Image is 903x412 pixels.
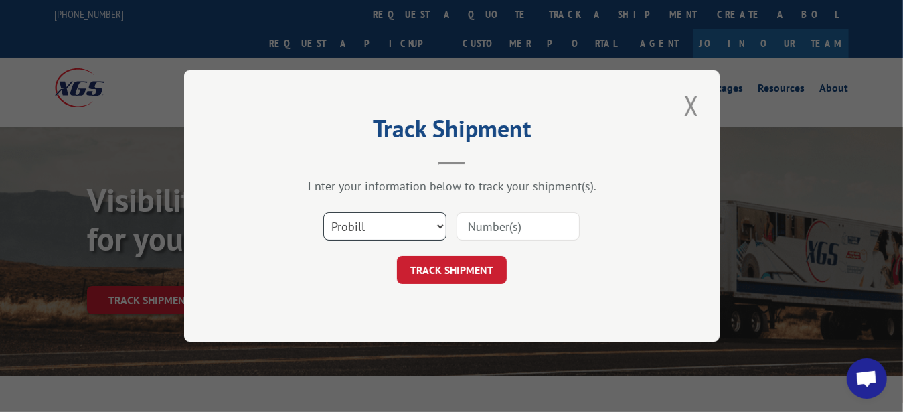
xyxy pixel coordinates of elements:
input: Number(s) [457,212,580,241]
div: Enter your information below to track your shipment(s). [251,178,653,194]
h2: Track Shipment [251,119,653,145]
button: TRACK SHIPMENT [397,256,507,284]
button: Close modal [680,87,703,124]
a: Open chat [847,358,887,399]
